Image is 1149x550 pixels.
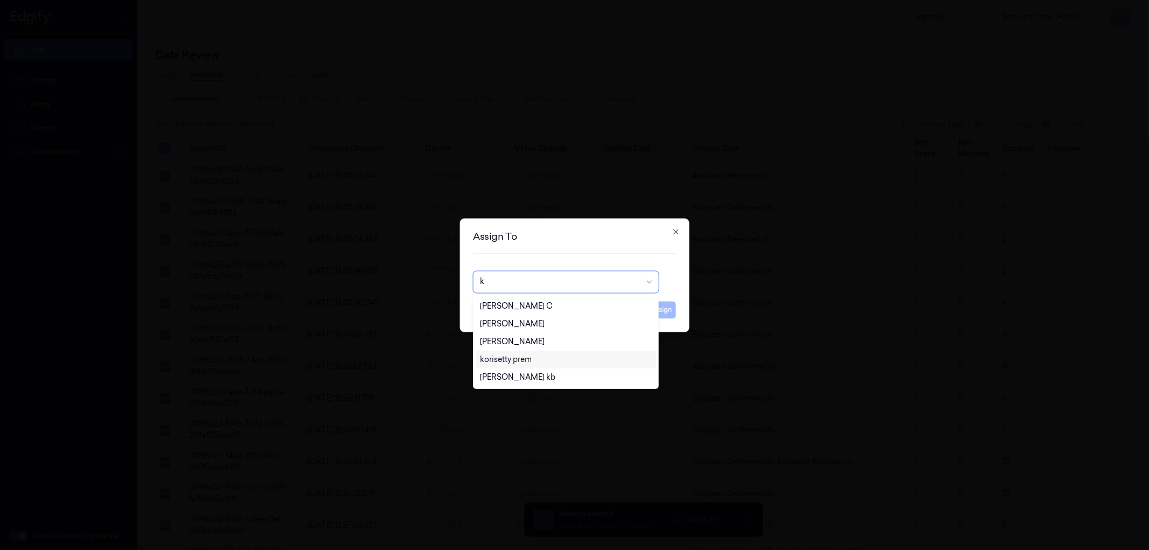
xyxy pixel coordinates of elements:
[473,232,676,241] h2: Assign To
[480,354,532,365] div: korisetty prem
[480,318,545,330] div: [PERSON_NAME]
[480,336,545,347] div: [PERSON_NAME]
[480,372,555,383] div: [PERSON_NAME] kb
[480,301,552,312] div: [PERSON_NAME] C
